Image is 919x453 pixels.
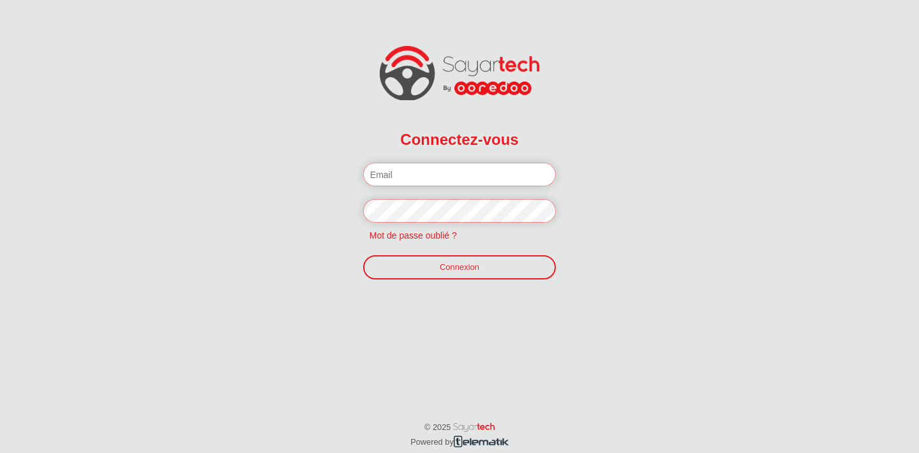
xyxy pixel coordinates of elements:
p: © 2025 Powered by [370,408,549,449]
img: telematik.png [454,436,509,447]
a: Mot de passe oublié ? [363,230,463,241]
input: Email [363,163,556,186]
img: word_sayartech.png [453,423,495,432]
a: Connexion [363,255,556,279]
h2: Connectez-vous [363,123,556,156]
